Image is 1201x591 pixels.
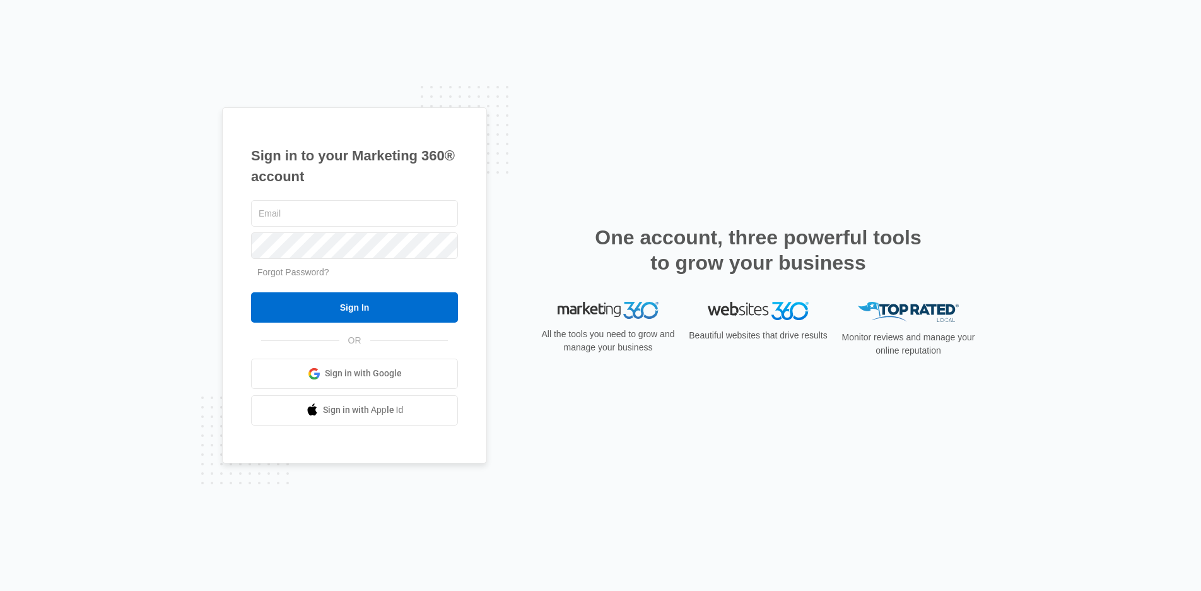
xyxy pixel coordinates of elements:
[251,145,458,187] h1: Sign in to your Marketing 360® account
[537,328,679,354] p: All the tools you need to grow and manage your business
[558,302,659,319] img: Marketing 360
[251,292,458,323] input: Sign In
[323,403,404,417] span: Sign in with Apple Id
[257,267,329,277] a: Forgot Password?
[339,334,370,347] span: OR
[688,329,829,342] p: Beautiful websites that drive results
[325,367,402,380] span: Sign in with Google
[858,302,959,323] img: Top Rated Local
[251,395,458,426] a: Sign in with Apple Id
[591,225,925,275] h2: One account, three powerful tools to grow your business
[251,359,458,389] a: Sign in with Google
[708,302,809,320] img: Websites 360
[251,200,458,227] input: Email
[838,331,979,357] p: Monitor reviews and manage your online reputation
